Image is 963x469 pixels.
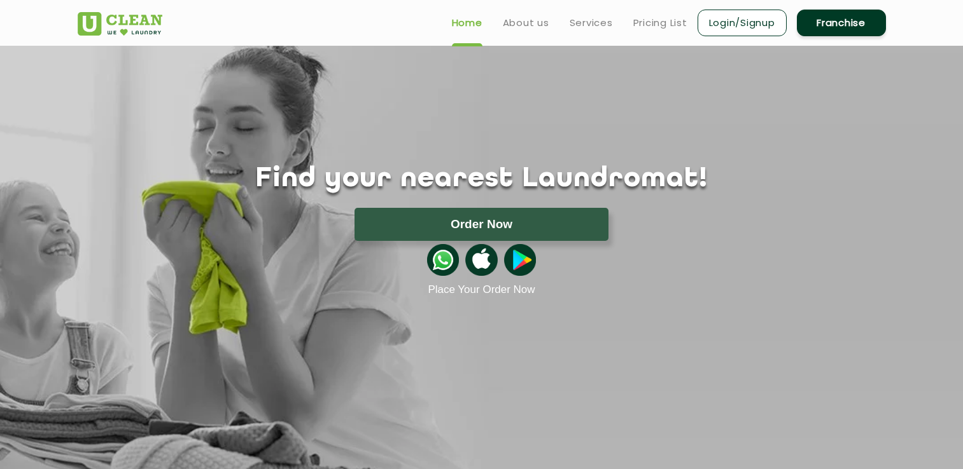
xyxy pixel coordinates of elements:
a: Services [570,15,613,31]
img: whatsappicon.png [427,244,459,276]
h1: Find your nearest Laundromat! [68,163,896,195]
a: Place Your Order Now [428,283,535,296]
img: UClean Laundry and Dry Cleaning [78,12,162,36]
a: Pricing List [633,15,687,31]
img: playstoreicon.png [504,244,536,276]
a: Franchise [797,10,886,36]
img: apple-icon.png [465,244,497,276]
a: Login/Signup [698,10,787,36]
a: Home [452,15,482,31]
a: About us [503,15,549,31]
button: Order Now [355,208,608,241]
